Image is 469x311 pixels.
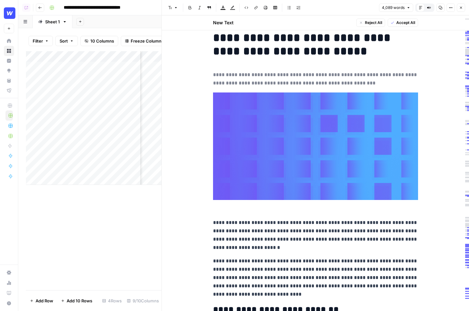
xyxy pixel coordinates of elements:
a: Usage [4,278,14,288]
a: Learning Hub [4,288,14,298]
a: Your Data [4,76,14,86]
div: 4 Rows [100,296,124,306]
button: Workspace: Webflow [4,5,14,21]
button: Help + Support [4,298,14,308]
button: Add Row [26,296,57,306]
span: 10 Columns [90,38,114,44]
span: Reject All [365,20,382,26]
button: Accept All [388,19,418,27]
span: 4,089 words [382,5,405,11]
button: Reject All [356,19,385,27]
span: Sort [60,38,68,44]
button: Add 10 Rows [57,296,96,306]
a: Insights [4,56,14,66]
a: Flightpath [4,85,14,96]
span: Filter [33,38,43,44]
span: Accept All [396,20,415,26]
a: Browse [4,46,14,56]
h2: New Text [213,20,234,26]
a: Settings [4,267,14,278]
span: Add Row [36,298,53,304]
div: 9/10 Columns [124,296,161,306]
div: Sheet 1 [45,19,60,25]
button: Sort [55,36,78,46]
img: Webflow Logo [4,7,15,19]
a: Home [4,36,14,46]
button: 10 Columns [80,36,118,46]
span: Freeze Columns [131,38,164,44]
a: Opportunities [4,66,14,76]
button: Filter [29,36,53,46]
a: Sheet 1 [33,15,72,28]
button: Freeze Columns [121,36,168,46]
span: Add 10 Rows [67,298,92,304]
button: 4,089 words [379,4,413,12]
